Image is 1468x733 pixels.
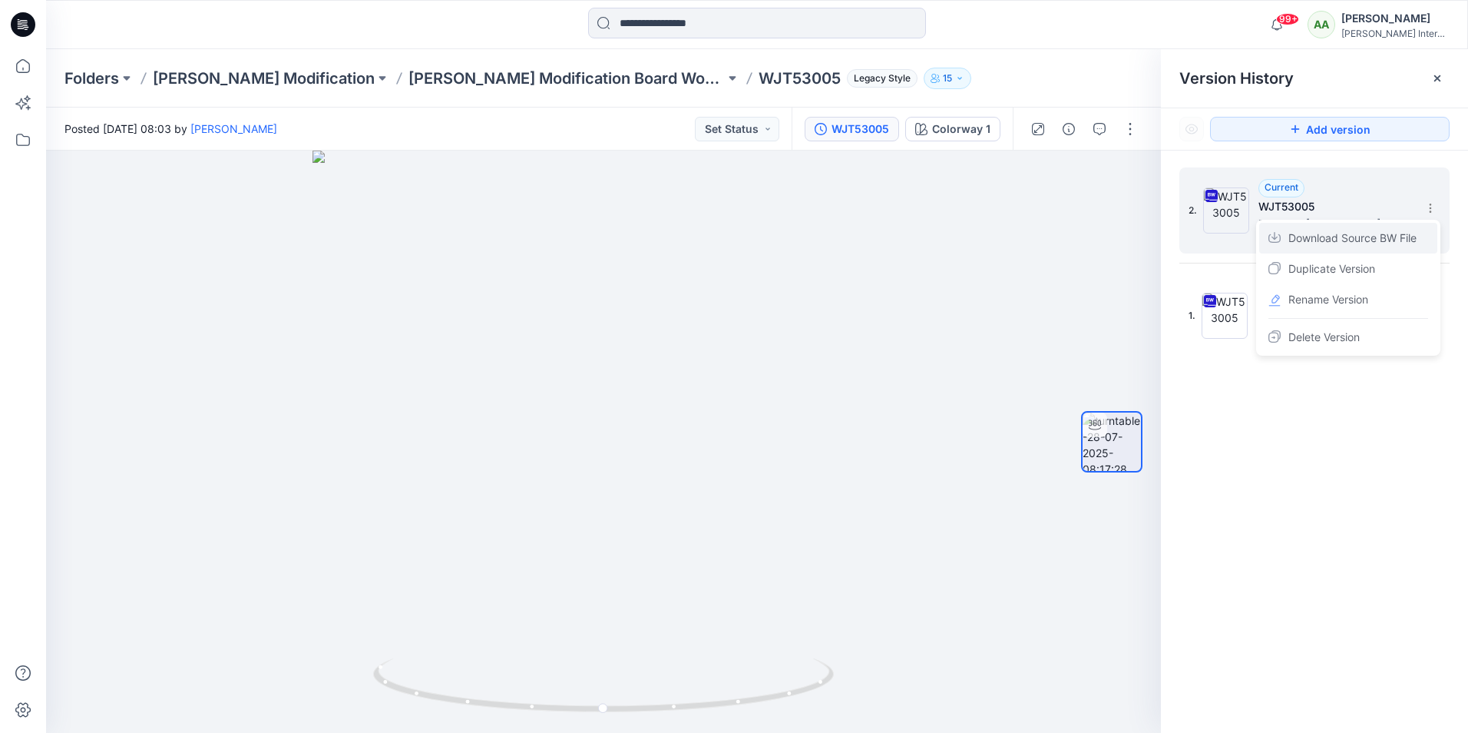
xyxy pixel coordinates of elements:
[1265,181,1298,193] span: Current
[1189,309,1195,323] span: 1.
[1288,229,1417,247] span: Download Source BW File
[1431,72,1443,85] button: Close
[841,68,917,89] button: Legacy Style
[932,121,990,138] div: Colorway 1
[1341,9,1449,28] div: [PERSON_NAME]
[64,68,119,89] a: Folders
[1341,28,1449,39] div: [PERSON_NAME] International
[805,117,899,141] button: WJT53005
[1179,69,1294,88] span: Version History
[1276,13,1299,25] span: 99+
[905,117,1000,141] button: Colorway 1
[847,69,917,88] span: Legacy Style
[1288,328,1360,347] span: Delete Version
[1203,187,1249,234] img: WJT53005
[64,121,277,137] span: Posted [DATE] 08:03 by
[1258,216,1412,231] span: Posted by: Ilona Konjer
[1083,413,1141,471] img: turntable-28-07-2025-08:17:28
[1210,117,1450,141] button: Add version
[1258,197,1412,216] h5: WJT53005
[1189,204,1197,217] span: 2.
[408,68,725,89] a: [PERSON_NAME] Modification Board Woman
[943,70,952,87] p: 15
[924,68,971,89] button: 15
[759,68,841,89] p: WJT53005
[832,121,889,138] div: WJT53005
[153,68,375,89] a: [PERSON_NAME] Modification
[1202,293,1248,339] img: WJT53005
[1288,290,1368,309] span: Rename Version
[1179,117,1204,141] button: Show Hidden Versions
[1308,11,1335,38] div: AA
[1056,117,1081,141] button: Details
[1288,260,1375,278] span: Duplicate Version
[190,122,277,135] a: [PERSON_NAME]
